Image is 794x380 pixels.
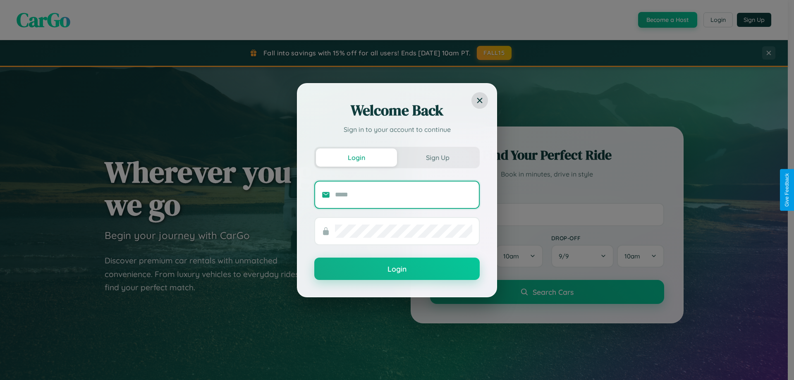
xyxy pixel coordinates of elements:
[314,100,480,120] h2: Welcome Back
[316,148,397,167] button: Login
[397,148,478,167] button: Sign Up
[314,124,480,134] p: Sign in to your account to continue
[314,258,480,280] button: Login
[784,173,790,207] div: Give Feedback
